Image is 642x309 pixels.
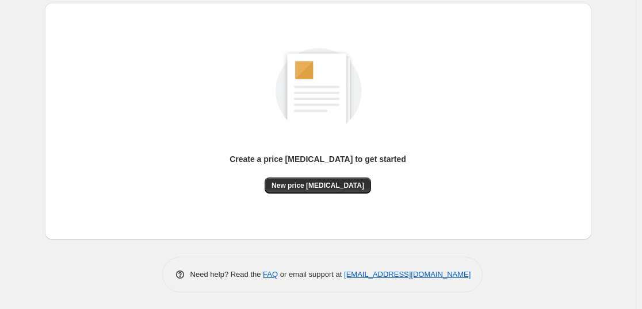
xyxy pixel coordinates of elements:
button: New price [MEDICAL_DATA] [265,177,371,194]
span: New price [MEDICAL_DATA] [272,181,364,190]
a: FAQ [263,270,278,279]
span: Need help? Read the [190,270,263,279]
span: or email support at [278,270,344,279]
p: Create a price [MEDICAL_DATA] to get started [230,153,406,165]
a: [EMAIL_ADDRESS][DOMAIN_NAME] [344,270,471,279]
